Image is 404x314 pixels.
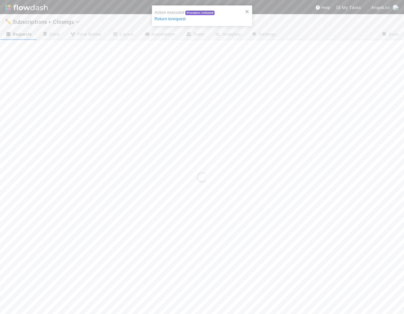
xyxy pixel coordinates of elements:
a: Docs [376,30,404,40]
a: Settings [246,30,281,40]
a: Flow Builder [65,30,107,40]
div: Help [315,4,330,11]
a: Data [37,30,65,40]
span: Subscriptions + Closings [13,19,83,25]
span: My Tasks [336,5,361,10]
a: Team [180,30,209,40]
span: Requests [5,31,32,37]
span: Proration initiated [185,11,215,15]
span: ✏️ [5,19,12,24]
a: My Tasks [336,4,361,11]
a: Automation [139,30,180,40]
a: Return torequest [154,16,186,21]
button: close [245,8,250,14]
img: avatar_aa70801e-8de5-4477-ab9d-eb7c67de69c1.png [392,4,399,11]
img: logo-inverted-e16ddd16eac7371096b0.svg [5,2,48,13]
span: AngelList [371,5,390,10]
span: Flow Builder [70,31,102,37]
span: Action executed [154,10,215,21]
a: Layout [107,30,139,40]
a: Analytics [209,30,246,40]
